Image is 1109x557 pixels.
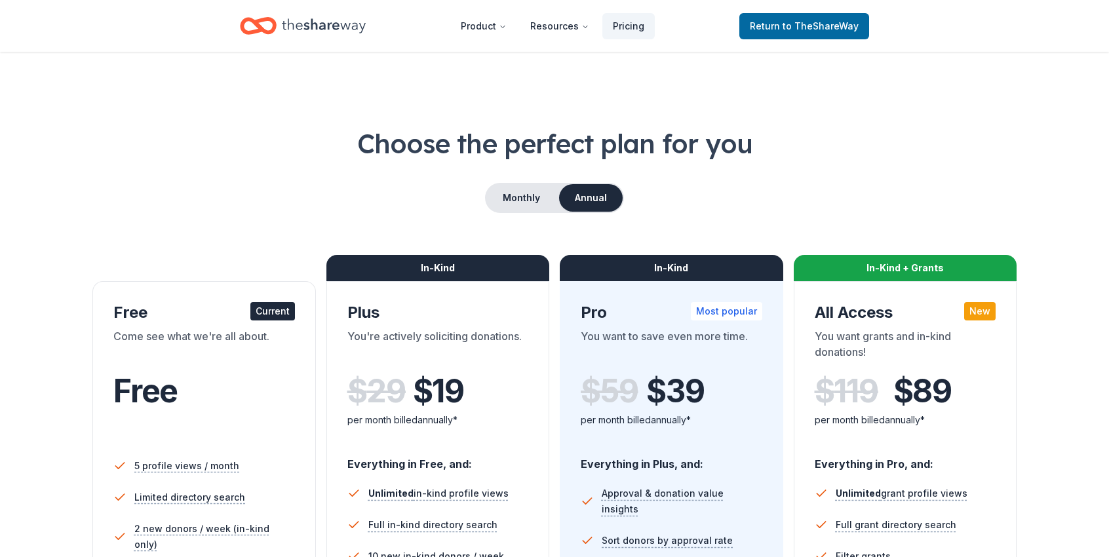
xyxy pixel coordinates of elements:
div: per month billed annually* [581,412,762,428]
div: per month billed annually* [815,412,996,428]
span: 2 new donors / week (in-kind only) [134,521,295,552]
span: grant profile views [836,488,967,499]
span: in-kind profile views [368,488,509,499]
div: Everything in Free, and: [347,445,529,472]
span: $ 39 [646,373,704,410]
div: In-Kind + Grants [794,255,1017,281]
h1: Choose the perfect plan for you [52,125,1057,162]
div: New [964,302,996,320]
div: Come see what we're all about. [113,328,295,365]
span: Full in-kind directory search [368,517,497,533]
div: Pro [581,302,762,323]
nav: Main [450,10,655,41]
span: 5 profile views / month [134,458,239,474]
button: Product [450,13,517,39]
span: Free [113,372,178,410]
div: All Access [815,302,996,323]
a: Pricing [602,13,655,39]
button: Resources [520,13,600,39]
span: Approval & donation value insights [602,486,762,517]
a: Returnto TheShareWay [739,13,869,39]
div: Free [113,302,295,323]
span: $ 19 [413,373,464,410]
div: You want grants and in-kind donations! [815,328,996,365]
div: In-Kind [326,255,550,281]
span: Unlimited [368,488,414,499]
button: Monthly [486,184,556,212]
span: Sort donors by approval rate [602,533,733,548]
div: per month billed annually* [347,412,529,428]
div: In-Kind [560,255,783,281]
div: You're actively soliciting donations. [347,328,529,365]
span: Full grant directory search [836,517,956,533]
span: Unlimited [836,488,881,499]
div: Everything in Pro, and: [815,445,996,472]
span: $ 89 [893,373,952,410]
span: Return [750,18,859,34]
div: Everything in Plus, and: [581,445,762,472]
div: You want to save even more time. [581,328,762,365]
button: Annual [559,184,623,212]
span: Limited directory search [134,490,245,505]
span: to TheShareWay [783,20,859,31]
div: Plus [347,302,529,323]
div: Most popular [691,302,762,320]
div: Current [250,302,295,320]
a: Home [240,10,366,41]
